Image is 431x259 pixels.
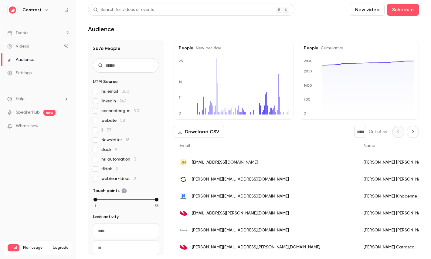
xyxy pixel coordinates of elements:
span: website [101,118,125,124]
button: Next page [407,126,419,138]
span: 16 [126,138,130,142]
text: 2800 [304,59,313,63]
span: slack [101,147,117,153]
img: recyda.com [180,227,187,234]
p: Out of 54 [369,129,387,135]
span: li [101,127,111,133]
span: Name [364,144,375,148]
span: Help [16,96,25,102]
span: new [43,110,56,116]
span: [PERSON_NAME][EMAIL_ADDRESS][DOMAIN_NAME] [192,176,289,183]
span: hs_automation [101,156,136,162]
span: [EMAIL_ADDRESS][PERSON_NAME][DOMAIN_NAME] [192,210,289,217]
span: 2 [134,177,136,181]
img: visma.com [180,244,187,251]
img: Contrast [8,5,17,15]
input: To [93,241,159,255]
text: 700 [304,97,311,101]
h1: 2676 People [93,45,159,52]
span: 57 [107,128,111,132]
span: What's new [16,123,39,129]
span: [PERSON_NAME][EMAIL_ADDRESS][DOMAIN_NAME] [192,193,289,200]
div: Events [7,30,28,36]
div: min [93,198,97,201]
text: 25 [179,59,183,63]
span: webinar-ideas [101,176,136,182]
div: max [155,198,158,201]
button: Upgrade [53,245,68,250]
span: Plan usage [23,245,49,250]
button: Schedule [387,4,419,16]
span: Trial [8,244,19,251]
input: From [93,224,159,238]
img: visma.com [180,210,187,217]
li: help-dropdown-opener [7,96,69,102]
span: 58 [155,203,158,208]
span: 2 [116,167,118,171]
span: 58 [120,118,125,123]
a: SpeakerHub [16,109,40,116]
text: 2100 [304,69,312,73]
span: Cumulative [318,46,343,50]
button: Download CSV [174,126,224,138]
img: theconversioncode.com [180,176,187,183]
span: Touch points [93,188,127,194]
span: tiktok [101,166,118,172]
h5: People [304,45,414,51]
button: New video [350,4,385,16]
text: 14 [178,80,182,84]
span: UTM Source [93,79,118,85]
img: nodalview.com [180,193,187,200]
h1: Audience [88,25,114,33]
div: Videos [7,43,29,49]
text: 0 [178,111,181,115]
span: 1 [95,203,96,208]
h5: People [179,45,289,51]
span: [PERSON_NAME][EMAIL_ADDRESS][PERSON_NAME][DOMAIN_NAME] [192,244,320,251]
span: 3 [134,157,136,161]
span: Email [180,144,190,148]
span: Last activity [93,214,119,220]
span: linkedin [101,98,126,104]
text: 1400 [304,83,312,88]
span: New per day [193,46,221,50]
span: Newsletter [101,137,130,143]
span: 90 [134,109,139,113]
span: 9 [115,148,117,152]
span: 300 [122,89,129,94]
div: Audience [7,57,34,63]
h6: Contrast [22,7,42,13]
span: JM [181,160,186,165]
div: Search for videos or events [93,7,154,13]
div: Settings [7,70,32,76]
span: [EMAIL_ADDRESS][DOMAIN_NAME] [192,159,258,166]
text: 7 [178,95,181,100]
span: 242 [120,99,126,103]
span: hs_email [101,88,129,95]
text: 0 [304,111,306,115]
span: connectedgtm [101,108,139,114]
span: [PERSON_NAME][EMAIL_ADDRESS][DOMAIN_NAME] [192,227,289,234]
